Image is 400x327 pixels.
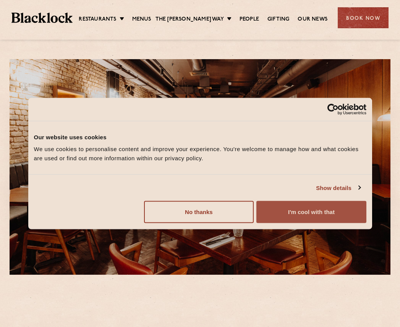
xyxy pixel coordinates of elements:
a: Our News [298,16,327,24]
img: BL_Textured_Logo-footer-cropped.svg [11,13,73,23]
a: Gifting [267,16,289,24]
a: People [240,16,259,24]
a: Usercentrics Cookiebot - opens in a new window [300,103,366,115]
a: Show details [316,183,360,192]
a: The [PERSON_NAME] Way [155,16,224,24]
div: We use cookies to personalise content and improve your experience. You're welcome to manage how a... [34,145,366,163]
div: Our website uses cookies [34,132,366,142]
a: Restaurants [79,16,116,24]
a: Menus [132,16,151,24]
button: I'm cool with that [256,201,366,223]
div: Book Now [338,7,389,28]
button: No thanks [144,201,254,223]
